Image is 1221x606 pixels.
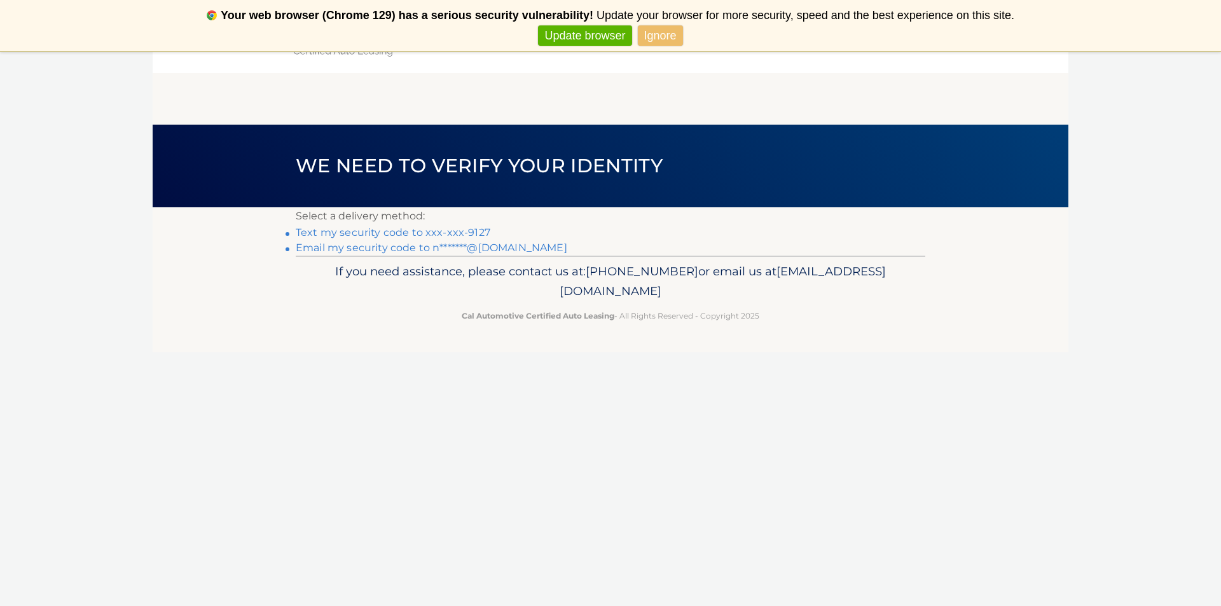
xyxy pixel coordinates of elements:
[586,264,698,279] span: [PHONE_NUMBER]
[638,25,683,46] a: Ignore
[597,9,1014,22] span: Update your browser for more security, speed and the best experience on this site.
[221,9,593,22] b: Your web browser (Chrome 129) has a serious security vulnerability!
[296,242,567,254] a: Email my security code to n*******@[DOMAIN_NAME]
[538,25,631,46] a: Update browser
[296,226,490,238] a: Text my security code to xxx-xxx-9127
[296,207,925,225] p: Select a delivery method:
[304,261,917,302] p: If you need assistance, please contact us at: or email us at
[304,309,917,322] p: - All Rights Reserved - Copyright 2025
[462,311,614,320] strong: Cal Automotive Certified Auto Leasing
[296,154,663,177] span: We need to verify your identity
